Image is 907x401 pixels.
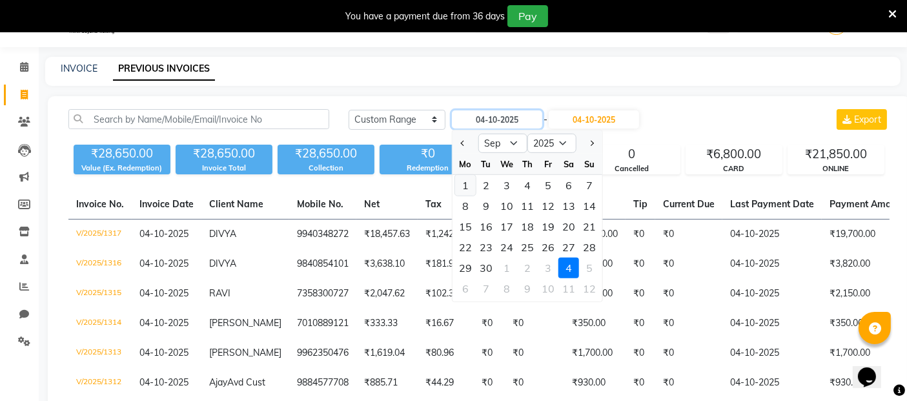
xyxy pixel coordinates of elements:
[558,258,579,278] div: 4
[517,258,538,278] div: Thursday, October 2, 2025
[853,349,894,388] iframe: chat widget
[655,279,722,309] td: ₹0
[558,237,579,258] div: 27
[478,134,527,153] select: Select month
[356,368,418,398] td: ₹885.71
[458,133,469,154] button: Previous month
[538,258,558,278] div: Friday, October 3, 2025
[517,175,538,196] div: Thursday, September 4, 2025
[722,338,822,368] td: 04-10-2025
[496,154,517,174] div: We
[579,278,600,299] div: 12
[655,338,722,368] td: ₹0
[584,145,680,163] div: 0
[722,220,822,250] td: 04-10-2025
[380,163,476,174] div: Redemption
[564,309,626,338] td: ₹350.00
[345,10,505,23] div: You have a payment due from 36 days
[455,196,476,216] div: 8
[455,175,476,196] div: 1
[722,249,822,279] td: 04-10-2025
[380,145,476,163] div: ₹0
[655,220,722,250] td: ₹0
[74,145,170,163] div: ₹28,650.00
[686,163,782,174] div: CARD
[626,368,655,398] td: ₹0
[139,376,189,388] span: 04-10-2025
[452,110,542,129] input: Start Date
[455,258,476,278] div: Monday, September 29, 2025
[476,154,496,174] div: Tu
[356,249,418,279] td: ₹3,638.10
[425,198,442,210] span: Tax
[476,175,496,196] div: Tuesday, September 2, 2025
[584,163,680,174] div: Cancelled
[496,196,517,216] div: Wednesday, September 10, 2025
[586,133,597,154] button: Next month
[517,258,538,278] div: 2
[476,196,496,216] div: Tuesday, September 9, 2025
[289,368,356,398] td: 9884577708
[476,237,496,258] div: 23
[455,175,476,196] div: Monday, September 1, 2025
[356,279,418,309] td: ₹2,047.62
[579,196,600,216] div: Sunday, September 14, 2025
[837,109,887,130] button: Export
[538,154,558,174] div: Fr
[278,145,374,163] div: ₹28,650.00
[496,278,517,299] div: 8
[517,196,538,216] div: 11
[418,368,474,398] td: ₹44.29
[722,368,822,398] td: 04-10-2025
[558,175,579,196] div: 6
[68,109,329,129] input: Search by Name/Mobile/Email/Invoice No
[626,338,655,368] td: ₹0
[356,309,418,338] td: ₹333.33
[289,279,356,309] td: 7358300727
[209,198,263,210] span: Client Name
[538,216,558,237] div: Friday, September 19, 2025
[476,237,496,258] div: Tuesday, September 23, 2025
[517,216,538,237] div: 18
[558,237,579,258] div: Saturday, September 27, 2025
[538,216,558,237] div: 19
[517,216,538,237] div: Thursday, September 18, 2025
[538,237,558,258] div: Friday, September 26, 2025
[476,278,496,299] div: 7
[722,309,822,338] td: 04-10-2025
[517,278,538,299] div: Thursday, October 9, 2025
[564,338,626,368] td: ₹1,700.00
[527,134,576,153] select: Select year
[455,258,476,278] div: 29
[113,57,215,81] a: PREVIOUS INVOICES
[418,220,474,250] td: ₹1,242.37
[455,196,476,216] div: Monday, September 8, 2025
[418,249,474,279] td: ₹181.90
[558,278,579,299] div: Saturday, October 11, 2025
[579,216,600,237] div: Sunday, September 21, 2025
[496,216,517,237] div: 17
[558,196,579,216] div: Saturday, September 13, 2025
[626,309,655,338] td: ₹0
[476,278,496,299] div: Tuesday, October 7, 2025
[496,196,517,216] div: 10
[538,175,558,196] div: Friday, September 5, 2025
[517,196,538,216] div: Thursday, September 11, 2025
[176,145,272,163] div: ₹28,650.00
[558,175,579,196] div: Saturday, September 6, 2025
[558,154,579,174] div: Sa
[517,175,538,196] div: 4
[289,338,356,368] td: 9962350476
[455,237,476,258] div: 22
[455,216,476,237] div: Monday, September 15, 2025
[455,237,476,258] div: Monday, September 22, 2025
[209,287,230,299] span: RAVI
[496,216,517,237] div: Wednesday, September 17, 2025
[655,249,722,279] td: ₹0
[68,220,132,250] td: V/2025/1317
[496,175,517,196] div: Wednesday, September 3, 2025
[455,278,476,299] div: 6
[289,249,356,279] td: 9840854101
[517,154,538,174] div: Th
[455,278,476,299] div: Monday, October 6, 2025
